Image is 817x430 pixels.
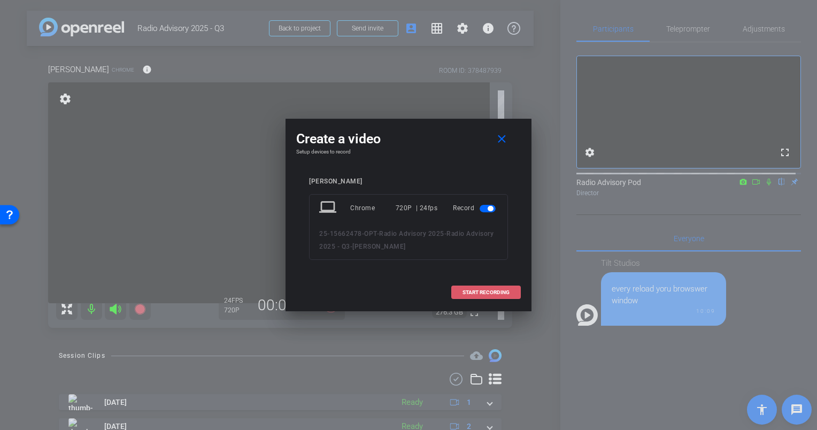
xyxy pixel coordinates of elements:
[444,230,447,237] span: -
[309,178,508,186] div: [PERSON_NAME]
[352,243,406,250] span: [PERSON_NAME]
[453,198,498,218] div: Record
[396,198,438,218] div: 720P | 24fps
[319,230,444,237] span: 25-15662478-OPT-Radio Advisory 2025
[296,129,521,149] div: Create a video
[463,290,510,295] span: START RECORDING
[350,198,396,218] div: Chrome
[296,149,521,155] h4: Setup devices to record
[451,286,521,299] button: START RECORDING
[495,133,508,146] mat-icon: close
[319,198,338,218] mat-icon: laptop
[350,243,353,250] span: -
